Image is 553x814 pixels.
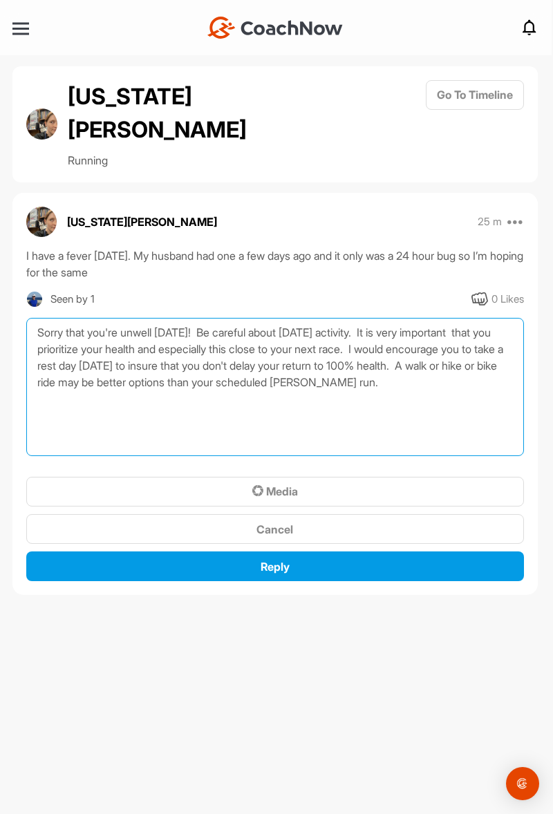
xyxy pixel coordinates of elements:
[256,522,293,536] span: Cancel
[68,152,254,169] p: Running
[26,477,524,507] button: Media
[426,80,524,169] a: Go To Timeline
[478,215,502,229] p: 25 m
[67,214,217,230] p: [US_STATE][PERSON_NAME]
[68,80,254,146] h2: [US_STATE][PERSON_NAME]
[26,318,524,456] textarea: Sorry that you're unwell [DATE]! Be careful about [DATE] activity. It is very important that you ...
[261,560,290,574] span: Reply
[26,514,524,544] button: Cancel
[26,551,524,581] button: Reply
[50,291,95,308] div: Seen by 1
[426,80,524,110] button: Go To Timeline
[26,108,57,140] img: avatar
[491,292,524,307] div: 0 Likes
[506,767,539,800] div: Open Intercom Messenger
[252,484,298,498] span: Media
[207,17,343,39] img: CoachNow
[26,291,44,308] img: square_f697f57442ee8083ea72f5467d095b47.jpg
[26,207,57,237] img: avatar
[26,247,524,281] div: I have a fever [DATE]. My husband had one a few days ago and it only was a 24 hour bug so I’m hop...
